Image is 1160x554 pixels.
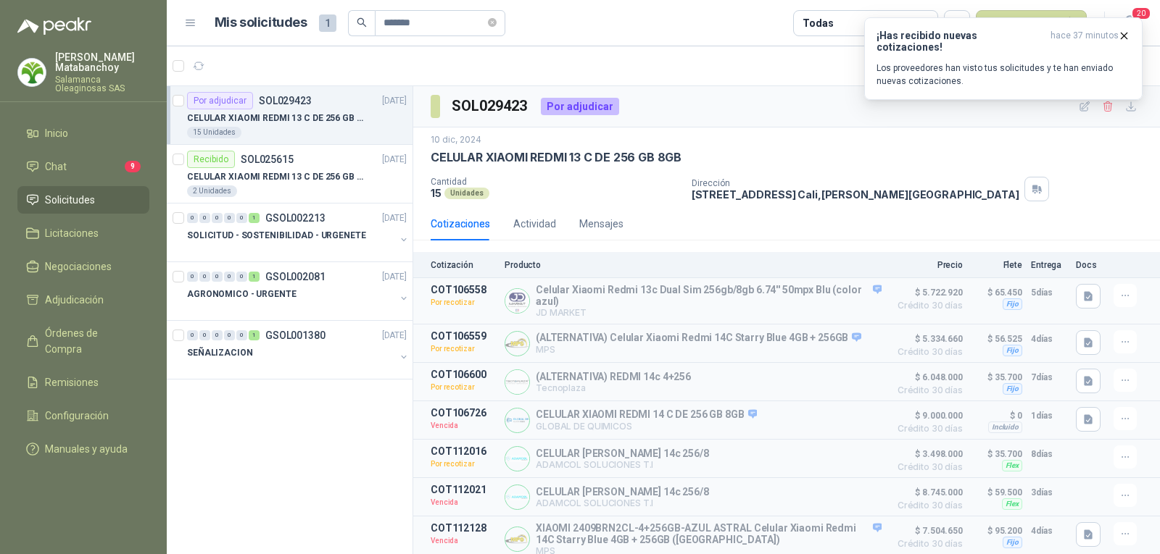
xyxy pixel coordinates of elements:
p: Producto [505,260,882,270]
p: Tecnoplaza [536,382,691,393]
div: 0 [187,272,198,282]
p: [DATE] [382,94,407,108]
p: GSOL002081 [265,272,326,282]
div: Flex [1002,460,1022,471]
a: 0 0 0 0 0 1 GSOL001380[DATE] SEÑALIZACION [187,327,410,373]
span: Remisiones [45,374,99,390]
p: GSOL001380 [265,330,326,340]
span: Crédito 30 días [890,501,963,510]
p: CELULAR XIAOMI REDMI 13 C DE 256 GB 8GB [187,170,368,184]
span: 20 [1131,7,1151,20]
div: Fijo [1003,537,1022,548]
span: search [357,17,367,28]
p: Por recotizar [431,342,496,356]
span: Negociaciones [45,259,112,274]
p: Entrega [1031,260,1067,270]
p: XIAOMI 2409BRN2CL-4+256GB-AZUL ASTRAL Celular Xiaomi Redmi 14C Starry Blue 4GB + 256GB ([GEOGRAPH... [536,522,882,545]
p: GSOL002213 [265,213,326,223]
p: SOL029423 [259,96,312,106]
span: $ 6.048.000 [890,369,963,386]
p: Vencida [431,534,496,548]
div: Todas [803,15,833,31]
p: COT112128 [431,522,496,534]
p: 7 días [1031,369,1067,386]
p: [STREET_ADDRESS] Cali , [PERSON_NAME][GEOGRAPHIC_DATA] [692,188,1019,201]
p: $ 95.200 [971,522,1022,540]
img: Company Logo [505,408,529,432]
p: COT112021 [431,484,496,495]
div: 0 [212,272,223,282]
div: 1 [249,213,260,223]
span: Crédito 30 días [890,386,963,395]
p: Flete [971,260,1022,270]
div: Incluido [988,421,1022,433]
div: 0 [199,272,210,282]
p: Por recotizar [431,380,496,395]
p: Dirección [692,178,1019,188]
span: 9 [125,161,141,172]
span: Chat [45,159,67,175]
span: Configuración [45,408,109,424]
p: 5 días [1031,284,1067,301]
span: Manuales y ayuda [45,441,128,457]
a: Negociaciones [17,253,149,280]
div: Fijo [1003,298,1022,310]
img: Company Logo [18,59,46,86]
a: Configuración [17,402,149,429]
img: Company Logo [505,485,529,509]
div: 0 [224,330,235,340]
img: Company Logo [505,370,529,394]
p: [DATE] [382,270,407,284]
h3: ¡Has recibido nuevas cotizaciones! [877,30,1045,53]
p: AGRONOMICO - URGENTE [187,288,297,301]
p: Por recotizar [431,295,496,310]
span: $ 9.000.000 [890,407,963,424]
a: Órdenes de Compra [17,319,149,363]
p: Cotización [431,260,496,270]
span: $ 5.334.660 [890,330,963,348]
p: Cantidad [431,177,680,187]
p: Los proveedores han visto tus solicitudes y te han enviado nuevas cotizaciones. [877,62,1130,88]
span: Licitaciones [45,225,99,241]
p: COT106726 [431,407,496,419]
p: [DATE] [382,211,407,225]
a: RecibidoSOL025615[DATE] CELULAR XIAOMI REDMI 13 C DE 256 GB 8GB2 Unidades [167,145,413,203]
p: ADAMCOL SOLUCIONES T.I [536,459,709,470]
div: 0 [199,213,210,223]
div: 1 [249,272,260,282]
a: Chat9 [17,153,149,180]
p: COT106558 [431,284,496,295]
a: 0 0 0 0 0 1 GSOL002213[DATE] SOLICITUD - SOSTENIBILIDAD - URGENETE [187,209,410,256]
a: Solicitudes [17,186,149,214]
img: Company Logo [505,447,529,471]
div: 0 [199,330,210,340]
p: SOLICITUD - SOSTENIBILIDAD - URGENETE [187,229,366,243]
h3: SOL029423 [452,95,529,117]
a: Remisiones [17,369,149,396]
p: [DATE] [382,329,407,343]
span: $ 7.504.650 [890,522,963,540]
span: 1 [319,14,336,32]
img: Company Logo [505,332,529,356]
h1: Mis solicitudes [215,12,307,33]
p: $ 35.700 [971,445,1022,463]
img: Company Logo [505,289,529,313]
img: Company Logo [505,527,529,551]
span: Crédito 30 días [890,424,963,433]
span: Inicio [45,125,68,141]
p: Vencida [431,419,496,433]
span: Órdenes de Compra [45,325,136,357]
p: 1 días [1031,407,1067,424]
p: CELULAR XIAOMI REDMI 13 C DE 256 GB 8GB [431,150,681,165]
span: hace 37 minutos [1051,30,1119,53]
div: Por adjudicar [541,98,619,115]
div: 15 Unidades [187,127,241,138]
p: SEÑALIZACION [187,346,253,360]
p: [DATE] [382,153,407,167]
a: Licitaciones [17,219,149,247]
p: (ALTERNATIVA) REDMI 14c 4+256 [536,371,691,382]
div: 0 [236,272,247,282]
p: JD MARKET [536,307,882,318]
button: Nueva solicitud [976,10,1087,36]
p: 3 días [1031,484,1067,501]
